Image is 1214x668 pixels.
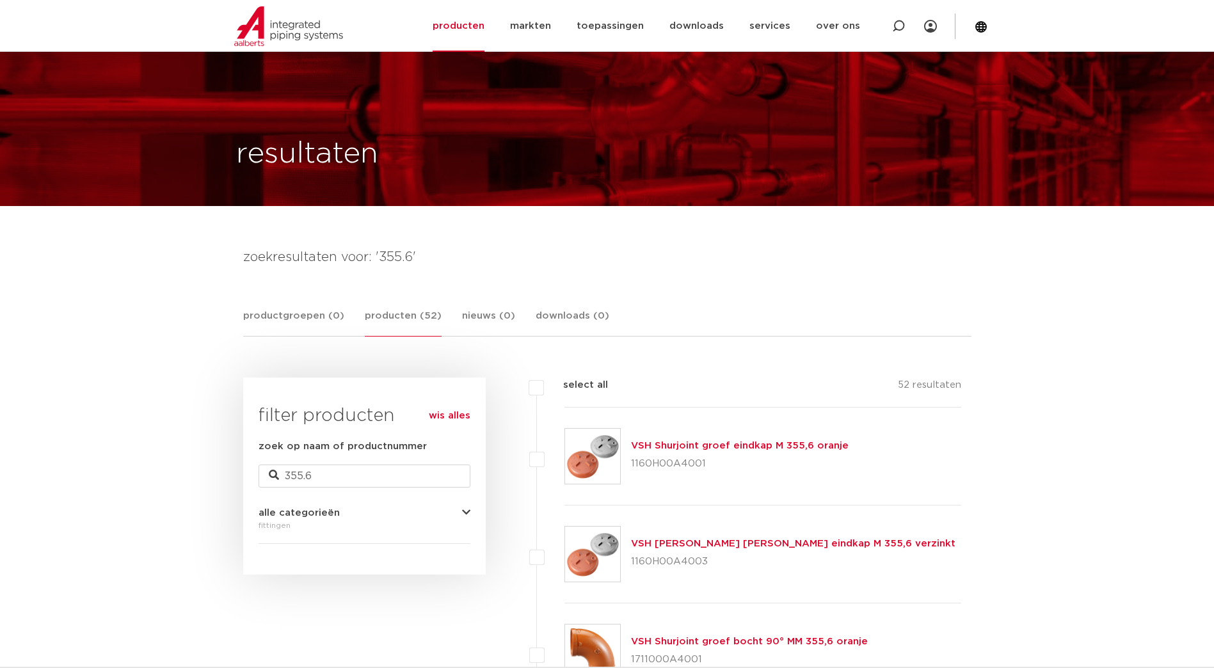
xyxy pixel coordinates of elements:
a: nieuws (0) [462,308,515,336]
p: 1160H00A4003 [631,552,955,572]
label: select all [544,378,608,393]
img: Thumbnail for VSH Shurjoint groef eindkap M 355,6 verzinkt [565,527,620,582]
a: productgroepen (0) [243,308,344,336]
h3: filter producten [259,403,470,429]
label: zoek op naam of productnummer [259,439,427,454]
input: zoeken [259,465,470,488]
div: fittingen [259,518,470,533]
a: VSH Shurjoint groef bocht 90° MM 355,6 oranje [631,637,868,646]
button: alle categorieën [259,508,470,518]
p: 1160H00A4001 [631,454,849,474]
a: wis alles [429,408,470,424]
h1: resultaten [236,134,378,175]
a: VSH [PERSON_NAME] [PERSON_NAME] eindkap M 355,6 verzinkt [631,539,955,548]
a: producten (52) [365,308,442,337]
a: downloads (0) [536,308,609,336]
p: 52 resultaten [898,378,961,397]
span: alle categorieën [259,508,340,518]
img: Thumbnail for VSH Shurjoint groef eindkap M 355,6 oranje [565,429,620,484]
h4: zoekresultaten voor: '355.6' [243,247,971,267]
a: VSH Shurjoint groef eindkap M 355,6 oranje [631,441,849,450]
